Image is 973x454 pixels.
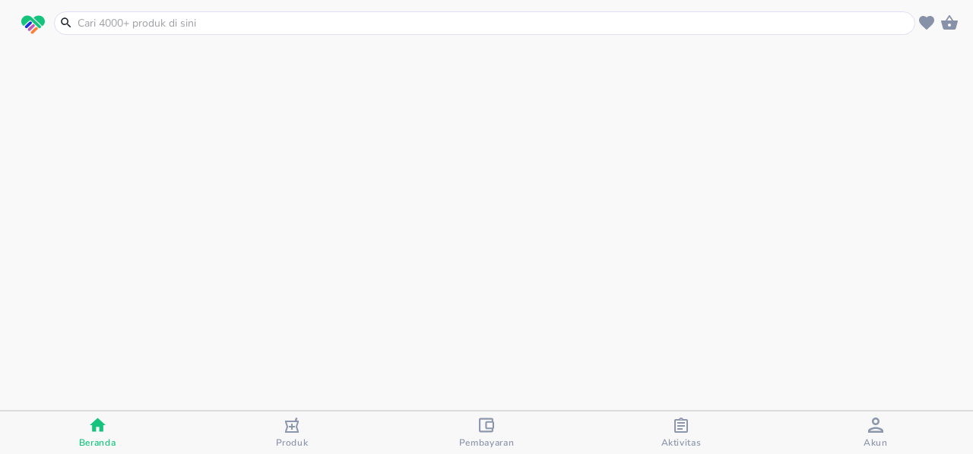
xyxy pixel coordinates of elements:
button: Pembayaran [389,411,584,454]
span: Beranda [79,437,116,449]
button: Produk [195,411,389,454]
span: Akun [864,437,888,449]
button: Akun [778,411,973,454]
img: logo_swiperx_s.bd005f3b.svg [21,15,45,35]
span: Pembayaran [459,437,515,449]
span: Aktivitas [661,437,702,449]
button: Aktivitas [584,411,778,454]
input: Cari 4000+ produk di sini [76,15,911,31]
span: Produk [276,437,309,449]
